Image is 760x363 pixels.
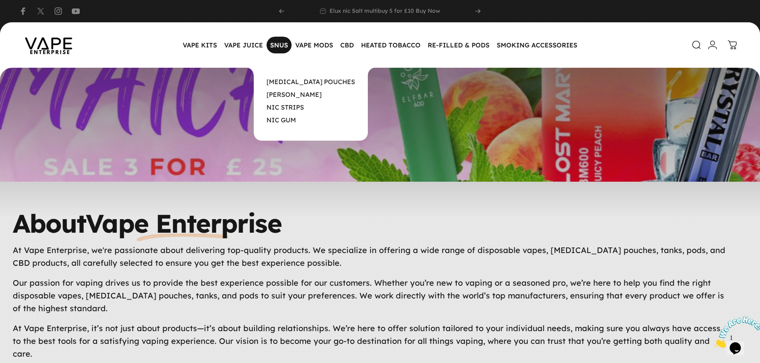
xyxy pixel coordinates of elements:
[266,78,355,86] a: [MEDICAL_DATA] POUCHES
[179,37,581,53] nav: Primary
[424,37,493,53] summary: RE-FILLED & PODS
[266,37,292,53] summary: SNUS
[493,37,581,53] summary: SMOKING ACCESSORIES
[711,313,760,351] iframe: chat widget
[266,116,296,124] a: NIC GUM
[357,37,424,53] summary: HEATED TOBACCO
[3,3,6,10] span: 1
[3,3,53,35] img: Chat attention grabber
[292,37,337,53] summary: VAPE MODS
[724,36,741,54] a: 0 items
[337,37,357,53] summary: CBD
[179,37,221,53] summary: VAPE KITS
[266,90,322,98] a: [PERSON_NAME]
[13,26,85,64] img: Vape Enterprise
[266,103,304,111] a: NIC STRIPS
[221,37,266,53] summary: VAPE JUICE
